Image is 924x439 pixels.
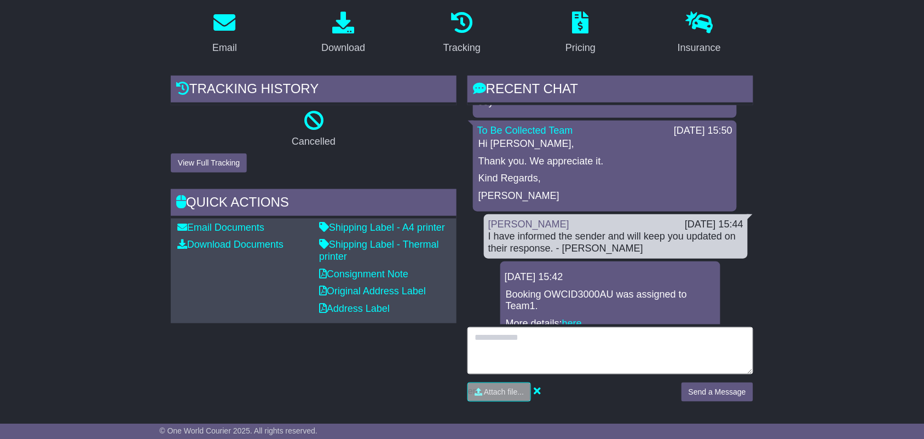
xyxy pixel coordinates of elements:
[477,125,573,136] a: To Be Collected Team
[177,222,264,233] a: Email Documents
[562,318,582,329] a: here
[436,8,488,59] a: Tracking
[488,219,569,230] a: [PERSON_NAME]
[321,41,365,55] div: Download
[558,8,603,59] a: Pricing
[171,136,457,148] p: Cancelled
[171,153,247,173] button: View Full Tracking
[671,8,728,59] a: Insurance
[505,271,716,283] div: [DATE] 15:42
[478,138,731,150] p: Hi [PERSON_NAME],
[212,41,237,55] div: Email
[319,222,445,233] a: Shipping Label - A4 printer
[171,76,457,105] div: Tracking history
[506,318,715,330] p: More details: .
[478,156,731,168] p: Thank you. We appreciate it.
[506,289,715,312] p: Booking OWCID3000AU was assigned to Team1.
[478,190,731,202] p: [PERSON_NAME]
[678,41,721,55] div: Insurance
[443,41,481,55] div: Tracking
[685,219,743,231] div: [DATE] 15:44
[171,189,457,219] div: Quick Actions
[177,239,284,250] a: Download Documents
[682,383,753,402] button: Send a Message
[674,125,732,137] div: [DATE] 15:50
[565,41,596,55] div: Pricing
[205,8,244,59] a: Email
[314,8,372,59] a: Download
[478,173,731,185] p: Kind Regards,
[159,426,317,435] span: © One World Courier 2025. All rights reserved.
[488,231,743,254] div: I have informed the sender and will keep you updated on their response. - [PERSON_NAME]
[467,76,753,105] div: RECENT CHAT
[319,269,408,280] a: Consignment Note
[319,286,426,297] a: Original Address Label
[319,239,439,262] a: Shipping Label - Thermal printer
[319,303,390,314] a: Address Label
